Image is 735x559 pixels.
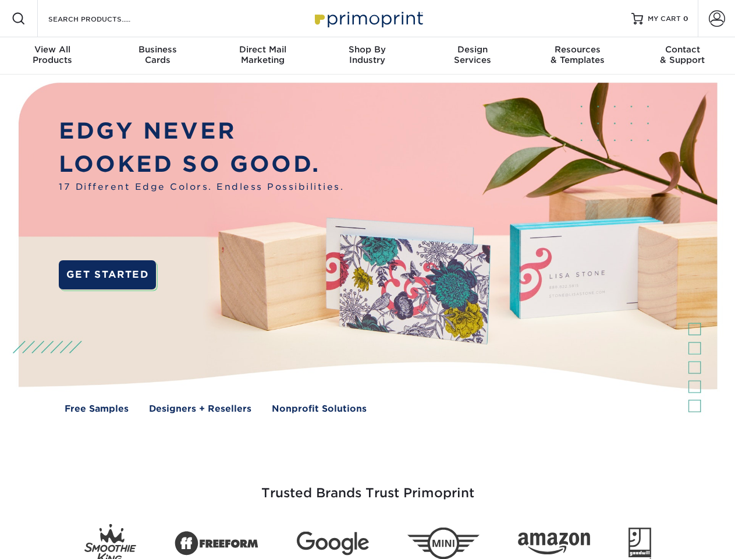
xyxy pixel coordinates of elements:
span: 17 Different Edge Colors. Endless Possibilities. [59,181,344,194]
a: BusinessCards [105,37,210,75]
p: LOOKED SO GOOD. [59,148,344,181]
a: Designers + Resellers [149,402,251,416]
a: Contact& Support [630,37,735,75]
div: Marketing [210,44,315,65]
a: Free Samples [65,402,129,416]
a: Nonprofit Solutions [272,402,367,416]
img: Amazon [518,533,590,555]
div: & Support [630,44,735,65]
input: SEARCH PRODUCTS..... [47,12,161,26]
span: Resources [525,44,630,55]
p: EDGY NEVER [59,115,344,148]
span: 0 [683,15,688,23]
img: Goodwill [629,528,651,559]
a: DesignServices [420,37,525,75]
span: Contact [630,44,735,55]
a: Resources& Templates [525,37,630,75]
img: Primoprint [310,6,426,31]
span: MY CART [648,14,681,24]
div: & Templates [525,44,630,65]
img: Google [297,532,369,556]
span: Design [420,44,525,55]
span: Shop By [315,44,420,55]
div: Cards [105,44,210,65]
span: Direct Mail [210,44,315,55]
a: GET STARTED [59,260,156,289]
a: Direct MailMarketing [210,37,315,75]
div: Services [420,44,525,65]
h3: Trusted Brands Trust Primoprint [27,458,708,515]
span: Business [105,44,210,55]
div: Industry [315,44,420,65]
a: Shop ByIndustry [315,37,420,75]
